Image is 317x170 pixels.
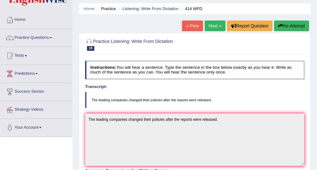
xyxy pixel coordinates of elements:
[96,6,116,12] li: Practice
[122,6,179,11] a: Listening: Write From Dictation
[274,21,309,31] button: Re-Attempt
[85,92,305,108] blockquote: The leading companies changed their policies after the reports were released.
[0,83,72,99] a: Success Stories
[180,6,203,12] li: 414 WFD
[85,38,221,51] h2: Practice Listening: Write From Dictation
[0,47,72,63] a: Tests
[0,65,72,81] a: Predictions
[90,65,116,70] b: Instructions:
[0,101,72,117] a: Strategy Videos
[0,29,72,45] a: Practice Questions
[227,21,273,31] button: Report Question
[182,21,203,31] a: « Prev
[87,46,94,51] span: 19
[85,61,305,79] h4: You will hear a sentence. Type the sentence in the box below exactly as you hear it. Write as muc...
[85,85,305,89] h4: Transcript:
[0,119,72,135] a: Your Account
[205,21,226,31] a: Next »
[0,11,72,27] a: Home
[84,6,95,11] a: Home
